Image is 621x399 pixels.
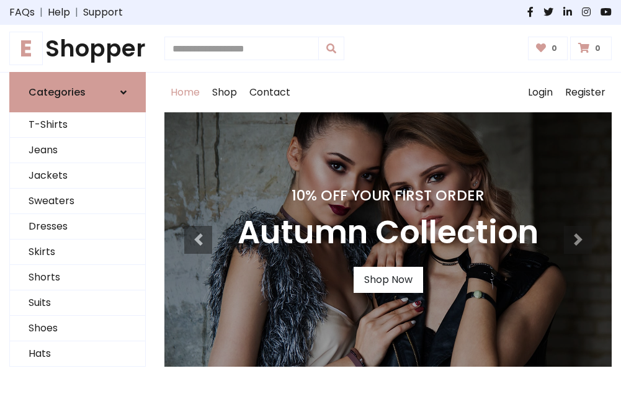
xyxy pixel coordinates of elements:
[70,5,83,20] span: |
[10,240,145,265] a: Skirts
[10,138,145,163] a: Jeans
[528,37,568,60] a: 0
[10,189,145,214] a: Sweaters
[592,43,604,54] span: 0
[9,32,43,65] span: E
[238,187,538,204] h4: 10% Off Your First Order
[522,73,559,112] a: Login
[243,73,297,112] a: Contact
[83,5,123,20] a: Support
[35,5,48,20] span: |
[9,35,146,62] h1: Shopper
[238,214,538,252] h3: Autumn Collection
[10,290,145,316] a: Suits
[354,267,423,293] a: Shop Now
[10,112,145,138] a: T-Shirts
[9,72,146,112] a: Categories
[10,316,145,341] a: Shoes
[206,73,243,112] a: Shop
[548,43,560,54] span: 0
[10,214,145,240] a: Dresses
[48,5,70,20] a: Help
[29,86,86,98] h6: Categories
[10,163,145,189] a: Jackets
[570,37,612,60] a: 0
[164,73,206,112] a: Home
[9,35,146,62] a: EShopper
[9,5,35,20] a: FAQs
[10,265,145,290] a: Shorts
[559,73,612,112] a: Register
[10,341,145,367] a: Hats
